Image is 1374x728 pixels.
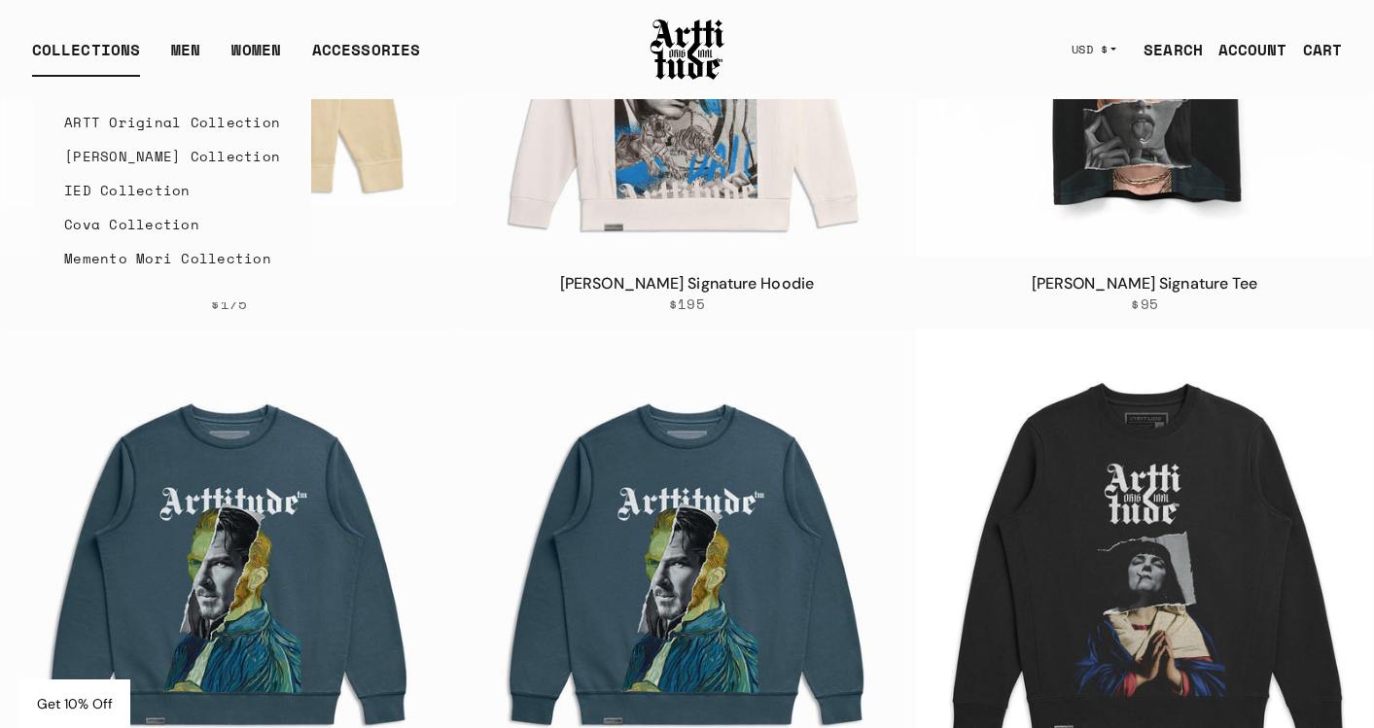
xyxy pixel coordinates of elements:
[1203,30,1287,69] a: ACCOUNT
[1060,28,1129,71] button: USD $
[32,38,140,77] div: COLLECTIONS
[649,17,726,83] img: Arttitude
[19,679,130,728] div: Get 10% Off
[171,38,200,77] a: MEN
[560,273,814,294] a: [PERSON_NAME] Signature Hoodie
[17,38,436,77] ul: Main navigation
[231,38,281,77] a: WOMEN
[1303,38,1342,61] div: CART
[1072,42,1109,57] span: USD $
[64,105,280,139] a: ARTT Original Collection
[1287,30,1342,69] a: Open cart
[64,241,280,275] a: Memento Mori Collection
[669,295,705,313] span: $195
[37,695,113,712] span: Get 10% Off
[1032,273,1258,294] a: [PERSON_NAME] Signature Tee
[64,173,280,207] a: IED Collection
[211,295,247,313] span: $175
[64,139,280,173] a: [PERSON_NAME] Collection
[312,38,420,77] div: ACCESSORIES
[1128,30,1203,69] a: SEARCH
[1131,295,1158,313] span: $95
[64,207,280,241] a: Cova Collection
